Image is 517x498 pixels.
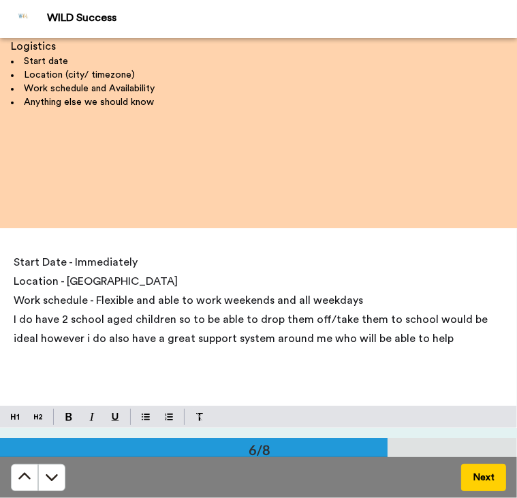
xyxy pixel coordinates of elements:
[461,464,506,491] button: Next
[14,257,138,268] span: Start Date - Immediately
[14,276,178,287] span: Location - [GEOGRAPHIC_DATA]
[111,413,119,421] img: underline-mark.svg
[14,314,490,344] span: I do have 2 school aged children so to be able to drop them off/take them to school would be idea...
[65,413,72,421] img: bold-mark.svg
[11,411,19,422] img: heading-one-block.svg
[7,3,40,35] img: Profile Image
[89,413,95,421] img: italic-mark.svg
[165,411,173,422] img: numbered-block.svg
[34,411,42,422] img: heading-two-block.svg
[14,295,363,306] span: Work schedule - Flexible and able to work weekends and all weekdays
[228,440,293,459] div: 6/8
[195,413,204,421] img: clear-format.svg
[47,12,516,25] div: WILD Success
[142,411,150,422] img: bulleted-block.svg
